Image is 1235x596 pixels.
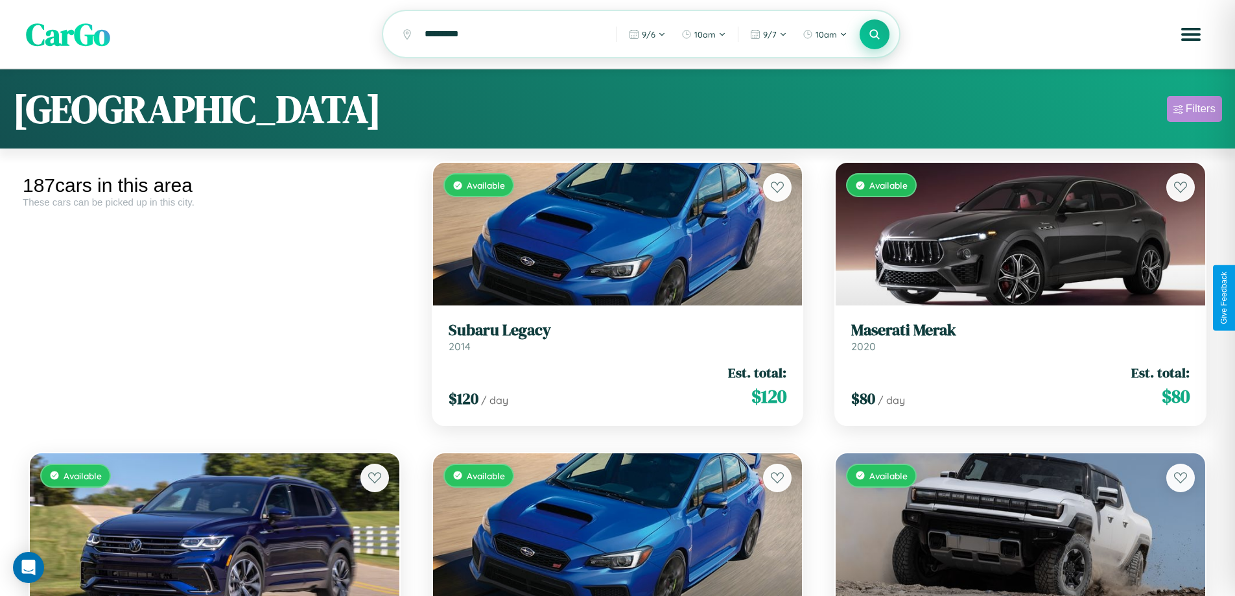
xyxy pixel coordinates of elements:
button: 10am [675,24,733,45]
span: $ 80 [851,388,875,409]
span: 10am [694,29,716,40]
span: 9 / 7 [763,29,777,40]
span: Available [869,180,908,191]
span: 9 / 6 [642,29,655,40]
div: Filters [1186,102,1216,115]
div: These cars can be picked up in this city. [23,197,406,208]
span: 10am [816,29,837,40]
div: 187 cars in this area [23,174,406,197]
a: Maserati Merak2020 [851,321,1190,353]
span: CarGo [26,13,110,56]
h3: Subaru Legacy [449,321,787,340]
span: / day [481,394,508,407]
span: / day [878,394,905,407]
a: Subaru Legacy2014 [449,321,787,353]
h1: [GEOGRAPHIC_DATA] [13,82,381,136]
span: 2014 [449,340,471,353]
span: Est. total: [728,363,786,382]
span: 2020 [851,340,876,353]
button: Filters [1167,96,1222,122]
span: Est. total: [1131,363,1190,382]
span: Available [467,180,505,191]
span: Available [64,470,102,481]
button: 9/7 [744,24,794,45]
span: Available [467,470,505,481]
span: $ 80 [1162,383,1190,409]
div: Give Feedback [1219,272,1229,324]
button: Open menu [1173,16,1209,53]
span: Available [869,470,908,481]
h3: Maserati Merak [851,321,1190,340]
button: 9/6 [622,24,672,45]
span: $ 120 [751,383,786,409]
button: 10am [796,24,854,45]
div: Open Intercom Messenger [13,552,44,583]
span: $ 120 [449,388,478,409]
